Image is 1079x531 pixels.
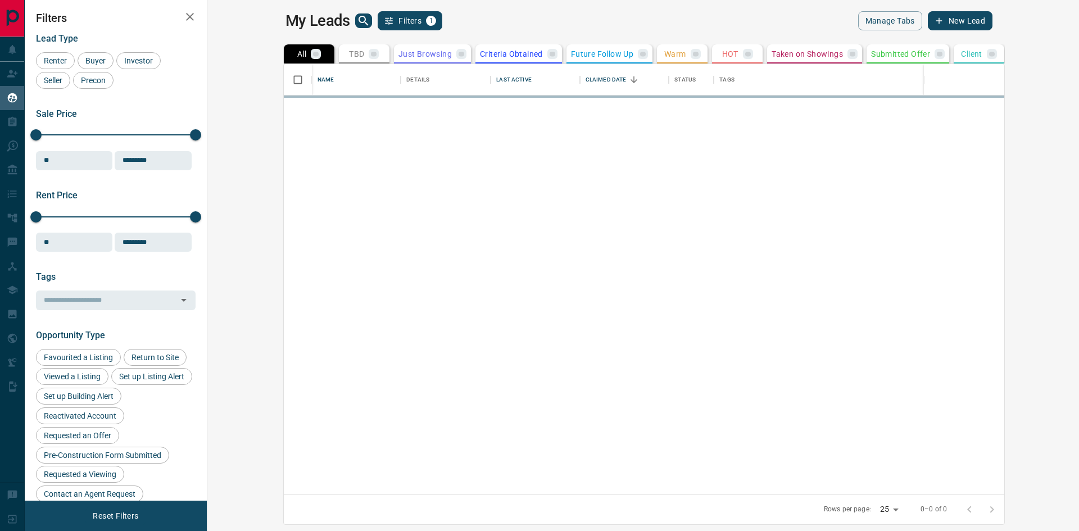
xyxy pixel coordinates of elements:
[318,64,334,96] div: Name
[36,349,121,366] div: Favourited a Listing
[40,411,120,420] span: Reactivated Account
[36,72,70,89] div: Seller
[120,56,157,65] span: Investor
[111,368,192,385] div: Set up Listing Alert
[116,52,161,69] div: Investor
[115,372,188,381] span: Set up Listing Alert
[571,50,633,58] p: Future Follow Up
[626,72,642,88] button: Sort
[40,56,71,65] span: Renter
[722,50,738,58] p: HOT
[40,76,66,85] span: Seller
[40,372,105,381] span: Viewed a Listing
[78,52,114,69] div: Buyer
[36,271,56,282] span: Tags
[36,108,77,119] span: Sale Price
[312,64,401,96] div: Name
[961,50,982,58] p: Client
[36,190,78,201] span: Rent Price
[40,470,120,479] span: Requested a Viewing
[355,13,372,28] button: search button
[85,506,146,525] button: Reset Filters
[480,50,543,58] p: Criteria Obtained
[36,407,124,424] div: Reactivated Account
[36,11,196,25] h2: Filters
[77,76,110,85] span: Precon
[176,292,192,308] button: Open
[664,50,686,58] p: Warm
[496,64,531,96] div: Last Active
[378,11,442,30] button: Filters1
[297,50,306,58] p: All
[36,388,121,405] div: Set up Building Alert
[406,64,429,96] div: Details
[40,392,117,401] span: Set up Building Alert
[876,501,903,518] div: 25
[669,64,714,96] div: Status
[586,64,627,96] div: Claimed Date
[36,33,78,44] span: Lead Type
[580,64,669,96] div: Claimed Date
[36,447,169,464] div: Pre-Construction Form Submitted
[128,353,183,362] span: Return to Site
[36,52,75,69] div: Renter
[36,466,124,483] div: Requested a Viewing
[714,64,1070,96] div: Tags
[427,17,435,25] span: 1
[401,64,491,96] div: Details
[928,11,992,30] button: New Lead
[40,451,165,460] span: Pre-Construction Form Submitted
[349,50,364,58] p: TBD
[40,489,139,498] span: Contact an Agent Request
[858,11,922,30] button: Manage Tabs
[81,56,110,65] span: Buyer
[824,505,871,514] p: Rows per page:
[73,72,114,89] div: Precon
[871,50,930,58] p: Submitted Offer
[491,64,579,96] div: Last Active
[36,330,105,341] span: Opportunity Type
[398,50,452,58] p: Just Browsing
[772,50,843,58] p: Taken on Showings
[40,353,117,362] span: Favourited a Listing
[36,427,119,444] div: Requested an Offer
[719,64,735,96] div: Tags
[674,64,696,96] div: Status
[124,349,187,366] div: Return to Site
[921,505,947,514] p: 0–0 of 0
[36,368,108,385] div: Viewed a Listing
[36,485,143,502] div: Contact an Agent Request
[40,431,115,440] span: Requested an Offer
[285,12,350,30] h1: My Leads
